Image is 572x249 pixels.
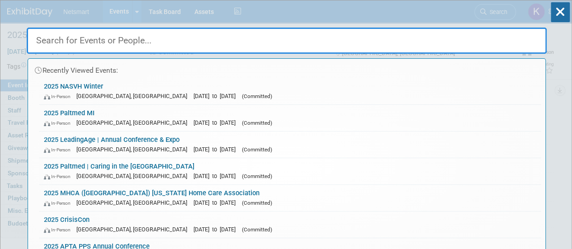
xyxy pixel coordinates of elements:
span: In-Person [44,227,75,233]
span: [GEOGRAPHIC_DATA], [GEOGRAPHIC_DATA] [76,93,192,99]
span: In-Person [44,200,75,206]
span: [GEOGRAPHIC_DATA], [GEOGRAPHIC_DATA] [76,146,192,153]
span: [DATE] to [DATE] [194,173,240,179]
input: Search for Events or People... [27,28,547,54]
span: [DATE] to [DATE] [194,93,240,99]
div: Recently Viewed Events: [33,59,541,78]
span: In-Person [44,147,75,153]
a: 2025 Paltmed MI In-Person [GEOGRAPHIC_DATA], [GEOGRAPHIC_DATA] [DATE] to [DATE] (Committed) [39,105,541,131]
a: 2025 MHCA ([GEOGRAPHIC_DATA]) [US_STATE] Home Care Association In-Person [GEOGRAPHIC_DATA], [GEOG... [39,185,541,211]
span: [DATE] to [DATE] [194,119,240,126]
span: In-Person [44,94,75,99]
span: [GEOGRAPHIC_DATA], [GEOGRAPHIC_DATA] [76,119,192,126]
span: (Committed) [242,226,272,233]
span: In-Person [44,120,75,126]
span: [GEOGRAPHIC_DATA], [GEOGRAPHIC_DATA] [76,199,192,206]
span: In-Person [44,174,75,179]
span: [DATE] to [DATE] [194,146,240,153]
span: (Committed) [242,200,272,206]
span: (Committed) [242,93,272,99]
a: 2025 LeadingAge | Annual Conference & Expo In-Person [GEOGRAPHIC_DATA], [GEOGRAPHIC_DATA] [DATE] ... [39,132,541,158]
span: (Committed) [242,120,272,126]
span: (Committed) [242,146,272,153]
a: 2025 NASVH Winter​ In-Person [GEOGRAPHIC_DATA], [GEOGRAPHIC_DATA] [DATE] to [DATE] (Committed) [39,78,541,104]
span: [DATE] to [DATE] [194,199,240,206]
span: [GEOGRAPHIC_DATA], [GEOGRAPHIC_DATA] [76,226,192,233]
a: 2025 Paltmed | Caring in the [GEOGRAPHIC_DATA] In-Person [GEOGRAPHIC_DATA], [GEOGRAPHIC_DATA] [DA... [39,158,541,184]
span: [DATE] to [DATE] [194,226,240,233]
span: (Committed) [242,173,272,179]
a: 2025 CrisisCon In-Person [GEOGRAPHIC_DATA], [GEOGRAPHIC_DATA] [DATE] to [DATE] (Committed) [39,211,541,238]
span: [GEOGRAPHIC_DATA], [GEOGRAPHIC_DATA] [76,173,192,179]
